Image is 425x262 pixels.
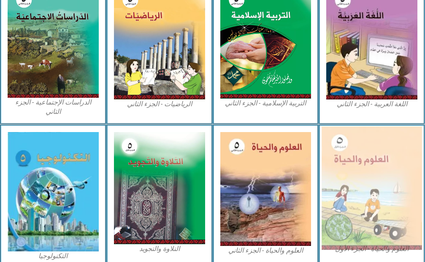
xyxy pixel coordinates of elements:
[114,244,205,254] figcaption: التلاوة والتجويد
[8,251,99,261] figcaption: التكنولوجيا
[326,99,417,109] figcaption: اللغة العربية - الجزء الثاني
[220,99,311,108] figcaption: التربية الإسلامية - الجزء الثاني
[114,99,205,109] figcaption: الرياضيات - الجزء الثاني
[8,98,99,117] figcaption: الدراسات الإجتماعية - الجزء الثاني
[220,246,311,255] figcaption: العلوم والحياة - الجزء الثاني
